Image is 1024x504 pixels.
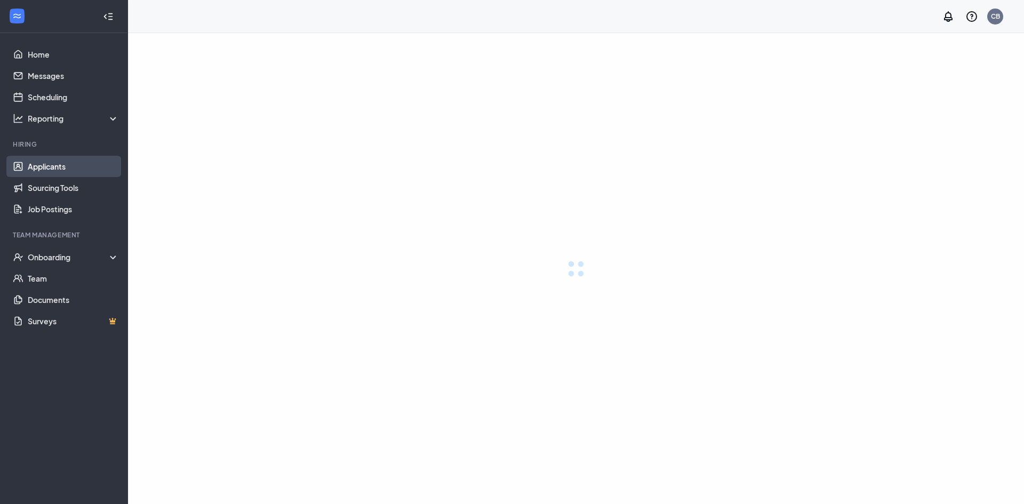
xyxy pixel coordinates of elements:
a: SurveysCrown [28,310,119,332]
a: Job Postings [28,198,119,220]
svg: UserCheck [13,252,23,262]
a: Scheduling [28,86,119,108]
svg: Notifications [942,10,955,23]
svg: QuestionInfo [965,10,978,23]
div: Onboarding [28,252,119,262]
svg: Analysis [13,113,23,124]
a: Documents [28,289,119,310]
a: Applicants [28,156,119,177]
div: Hiring [13,140,117,149]
div: CB [991,12,1000,21]
div: Team Management [13,230,117,239]
a: Sourcing Tools [28,177,119,198]
div: Reporting [28,113,119,124]
a: Team [28,268,119,289]
a: Home [28,44,119,65]
svg: WorkstreamLogo [12,11,22,21]
svg: Collapse [103,11,114,22]
a: Messages [28,65,119,86]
